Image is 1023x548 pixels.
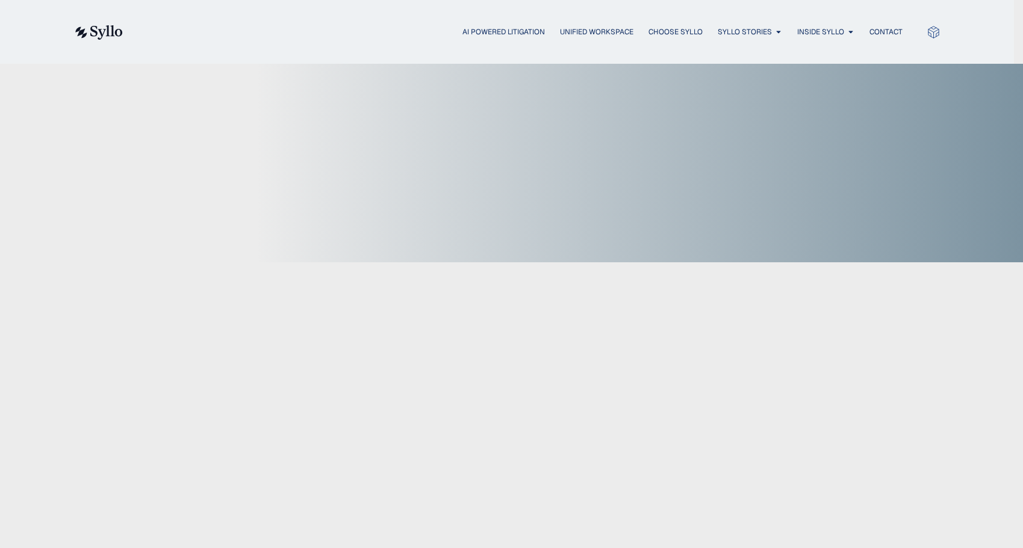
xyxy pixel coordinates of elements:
a: Inside Syllo [797,26,844,37]
img: syllo [73,25,123,40]
a: AI Powered Litigation [462,26,545,37]
a: Contact [869,26,903,37]
a: Choose Syllo [648,26,703,37]
div: Menu Toggle [147,26,903,38]
a: Unified Workspace [560,26,633,37]
a: Syllo Stories [718,26,772,37]
nav: Menu [147,26,903,38]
